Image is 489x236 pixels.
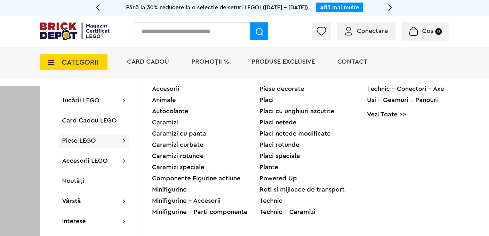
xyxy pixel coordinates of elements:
a: Jucării LEGO [62,97,100,104]
a: Produse exclusive [252,59,315,65]
a: Află mai multe [320,4,359,10]
a: PROMOȚII % [191,59,229,65]
a: Conectare [345,28,388,34]
a: Card Cadou [127,59,169,65]
a: Piese decorate [260,86,367,92]
a: Accesorii [152,86,260,92]
a: Animale [152,97,260,103]
span: Conectare [357,28,388,34]
a: Placi [260,97,367,103]
span: Coș [422,28,433,34]
a: Contact [337,59,367,65]
a: Technic - Conectori - Axe [367,86,475,92]
span: CATEGORII [62,59,98,66]
small: 0 [435,28,442,35]
span: Până la 30% reducere la o selecție de seturi LEGO! ([DATE] - [DATE]) [126,4,308,10]
a: Usi - Geamuri - Panouri [367,97,475,103]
